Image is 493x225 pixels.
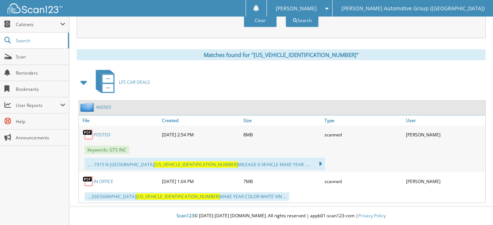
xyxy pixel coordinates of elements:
button: Clear [244,14,277,27]
div: 8MB [242,127,323,142]
img: scan123-logo-white.svg [7,3,62,13]
span: [PERSON_NAME] Automotive Group ([GEOGRAPHIC_DATA]) [341,6,485,11]
a: File [79,115,160,125]
div: Matches found for "[US_VEHICLE_IDENTIFICATION_NUMBER]" [77,49,486,60]
div: scanned [323,174,404,189]
img: PDF.png [83,176,94,187]
span: [US_VEHICLE_IDENTIFICATION_NUMBER] [154,161,238,168]
span: User Reports [16,102,60,108]
button: Search [286,14,319,27]
img: folder2.png [80,103,96,112]
div: ... . 1915 N [GEOGRAPHIC_DATA] MILEAGE 6 VEHICLE MAKE YEAR ..... [84,158,325,170]
div: [DATE] 1:04 PM [160,174,241,189]
div: 7MB [242,174,323,189]
a: User [404,115,485,125]
div: scanned [323,127,404,142]
a: POSTED [94,132,110,138]
span: Search [16,37,64,44]
span: Reminders [16,70,65,76]
img: PDF.png [83,129,94,140]
span: Announcements [16,135,65,141]
a: IN OFFICE [94,178,113,185]
span: Keywords: GTS INC [84,146,129,154]
div: [PERSON_NAME] [404,127,485,142]
span: Help [16,118,65,125]
div: [PERSON_NAME] [404,174,485,189]
a: Size [242,115,323,125]
div: ... [GEOGRAPHIC_DATA] MAKE YEAR COLOR WHITE VIN ... [84,192,289,201]
span: [PERSON_NAME] [276,6,317,11]
div: [DATE] 2:54 PM [160,127,241,142]
span: Bookmarks [16,86,65,92]
a: LFS CAR DEALS [91,68,150,97]
span: LFS CAR DEALS [119,79,150,85]
div: © [DATE]-[DATE] [DOMAIN_NAME]. All rights reserved | appb01-scan123-com | [69,207,493,225]
a: 460565 [96,104,111,110]
span: Scan [16,54,65,60]
a: Type [323,115,404,125]
span: [US_VEHICLE_IDENTIFICATION_NUMBER] [136,193,220,200]
span: Cabinets [16,21,60,28]
a: Privacy Policy [358,213,386,219]
span: Scan123 [177,213,194,219]
a: Created [160,115,241,125]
